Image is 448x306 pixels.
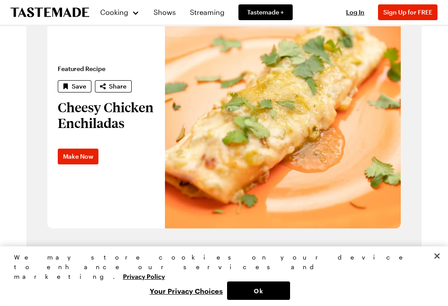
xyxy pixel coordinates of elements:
[63,152,93,161] span: Make Now
[100,8,128,16] span: Cooking
[378,4,437,20] button: Sign Up for FREE
[238,4,293,20] a: Tastemade +
[145,281,227,300] button: Your Privacy Choices
[109,82,126,91] span: Share
[10,7,89,18] a: To Tastemade Home Page
[100,2,140,23] button: Cooking
[58,80,91,93] button: Save recipe
[346,8,364,16] span: Log In
[95,80,132,93] button: Share
[383,8,432,16] span: Sign Up for FREE
[14,253,427,281] div: We may store cookies on your device to enhance our services and marketing.
[338,8,373,17] button: Log In
[247,8,284,17] span: Tastemade +
[72,82,86,91] span: Save
[123,272,165,280] a: More information about your privacy, opens in a new tab
[227,281,290,300] button: Ok
[14,253,427,300] div: Privacy
[427,246,447,266] button: Close
[58,149,98,164] a: Make Now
